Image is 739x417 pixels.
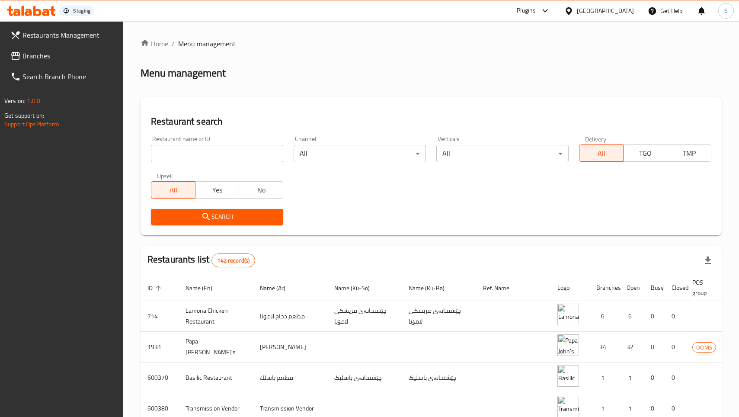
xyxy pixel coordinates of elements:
[589,362,620,393] td: 1
[141,301,179,332] td: 714
[141,66,226,80] h2: Menu management
[4,95,26,106] span: Version:
[589,332,620,362] td: 34
[195,181,240,199] button: Yes
[589,301,620,332] td: 6
[620,275,644,301] th: Open
[724,6,728,16] span: S
[178,38,236,49] span: Menu management
[147,283,164,293] span: ID
[211,253,255,267] div: Total records count
[327,301,402,332] td: چێشتخانەی مریشکی لامۆنا
[151,115,711,128] h2: Restaurant search
[627,147,664,160] span: TGO
[22,71,116,82] span: Search Branch Phone
[186,283,224,293] span: Name (En)
[294,145,426,162] div: All
[22,30,116,40] span: Restaurants Management
[4,110,44,121] span: Get support on:
[179,301,253,332] td: Lamona Chicken Restaurant
[589,275,620,301] th: Branches
[579,144,624,162] button: All
[3,25,123,45] a: Restaurants Management
[693,343,716,353] span: OCIMS
[409,283,456,293] span: Name (Ku-Ba)
[327,362,402,393] td: چێشتخانەی باسلیک
[253,362,327,393] td: مطعم باسلك
[27,95,40,106] span: 1.0.0
[157,173,173,179] label: Upsell
[667,144,711,162] button: TMP
[665,332,685,362] td: 0
[199,184,236,196] span: Yes
[665,275,685,301] th: Closed
[253,301,327,332] td: مطعم دجاج لامونا
[141,38,722,49] nav: breadcrumb
[4,119,59,130] a: Support.OpsPlatform
[692,277,718,298] span: POS group
[620,362,644,393] td: 1
[583,147,620,160] span: All
[483,283,521,293] span: Ref. Name
[620,332,644,362] td: 32
[334,283,381,293] span: Name (Ku-So)
[22,51,116,61] span: Branches
[239,181,283,199] button: No
[3,45,123,66] a: Branches
[644,362,665,393] td: 0
[577,6,634,16] div: [GEOGRAPHIC_DATA]
[402,362,476,393] td: چێشتخانەی باسلیک
[644,275,665,301] th: Busy
[172,38,175,49] li: /
[623,144,668,162] button: TGO
[151,145,283,162] input: Search for restaurant name or ID..
[3,66,123,87] a: Search Branch Phone
[665,301,685,332] td: 0
[141,38,168,49] a: Home
[557,334,579,356] img: Papa John's
[517,6,536,16] div: Plugins
[151,209,283,225] button: Search
[73,7,90,14] div: Staging
[644,332,665,362] td: 0
[141,362,179,393] td: 600370
[179,362,253,393] td: Basilic Restaurant
[644,301,665,332] td: 0
[147,253,256,267] h2: Restaurants list
[557,365,579,387] img: Basilic Restaurant
[402,301,476,332] td: چێشتخانەی مریشکی لامۆنا
[141,332,179,362] td: 1931
[155,184,192,196] span: All
[665,362,685,393] td: 0
[620,301,644,332] td: 6
[550,275,589,301] th: Logo
[260,283,297,293] span: Name (Ar)
[697,250,718,271] div: Export file
[179,332,253,362] td: Papa [PERSON_NAME]'s
[671,147,708,160] span: TMP
[585,136,607,142] label: Delivery
[243,184,280,196] span: No
[557,304,579,325] img: Lamona Chicken Restaurant
[158,212,276,222] span: Search
[436,145,569,162] div: All
[253,332,327,362] td: [PERSON_NAME]
[151,181,195,199] button: All
[212,257,255,265] span: 142 record(s)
